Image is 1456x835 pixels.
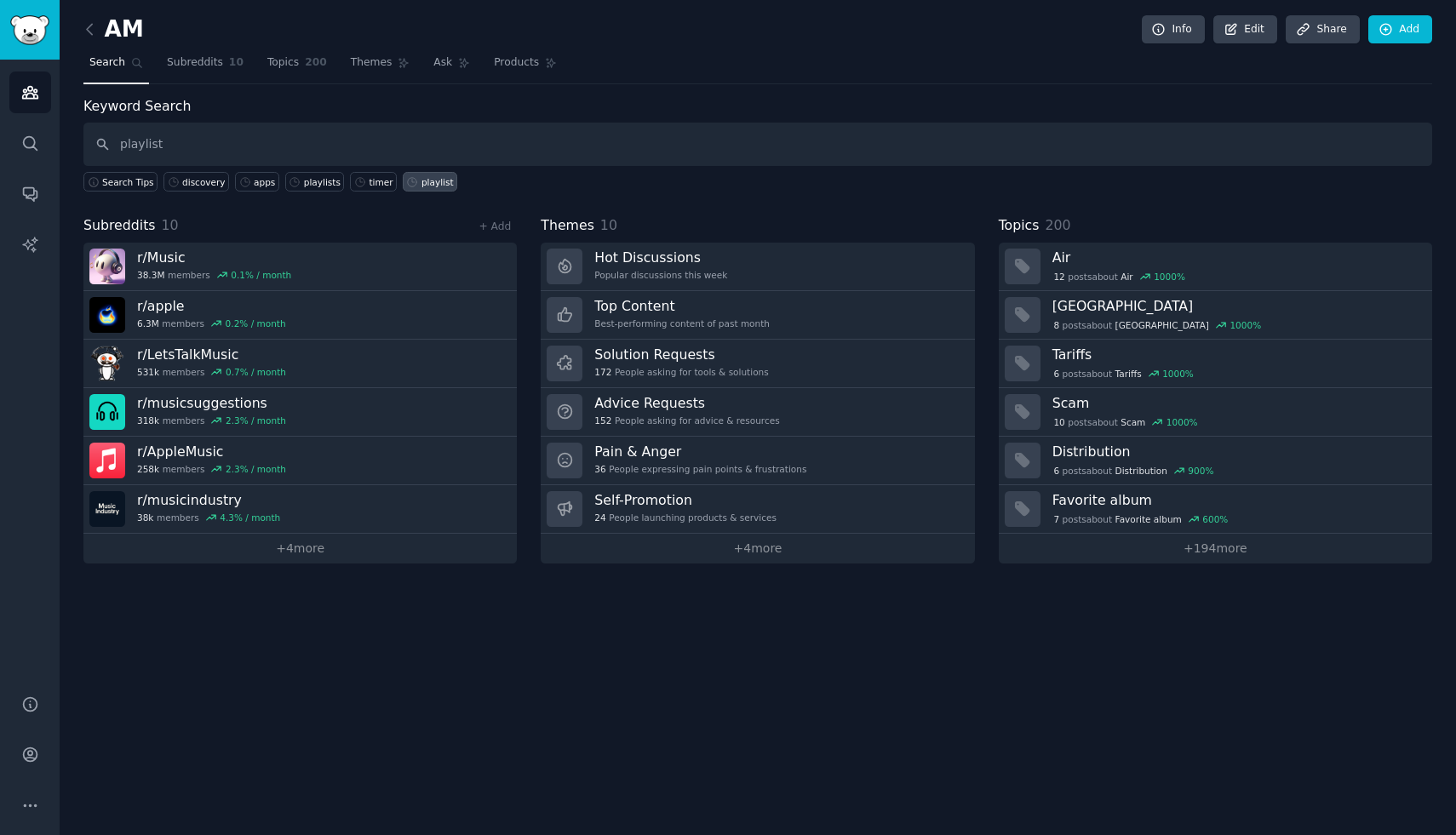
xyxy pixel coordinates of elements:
[479,220,511,232] a: + Add
[304,176,341,188] div: playlists
[137,366,159,378] span: 531k
[1053,465,1059,477] span: 6
[89,443,125,478] img: AppleMusic
[1115,513,1182,525] span: Favorite album
[162,217,179,233] span: 10
[1053,319,1059,331] span: 8
[89,394,125,430] img: musicsuggestions
[594,366,611,378] span: 172
[999,243,1432,291] a: Air12postsaboutAir1000%
[1213,15,1277,44] a: Edit
[594,366,768,378] div: People asking for tools & solutions
[1052,317,1263,333] div: post s about
[427,49,476,84] a: Ask
[1052,346,1420,363] h3: Tariffs
[488,49,563,84] a: Products
[999,388,1432,437] a: Scam10postsaboutScam1000%
[137,491,280,509] h3: r/ musicindustry
[1052,415,1200,430] div: post s about
[541,243,974,291] a: Hot DiscussionsPopular discussions this week
[403,172,457,192] a: playlist
[137,317,286,329] div: members
[1202,513,1228,525] div: 600 %
[999,437,1432,485] a: Distribution6postsaboutDistribution900%
[137,297,286,315] h3: r/ apple
[421,176,454,188] div: playlist
[137,415,159,426] span: 318k
[137,463,286,475] div: members
[1052,394,1420,412] h3: Scam
[137,443,286,460] h3: r/ AppleMusic
[594,297,770,315] h3: Top Content
[594,317,770,329] div: Best-performing content of past month
[999,291,1432,340] a: [GEOGRAPHIC_DATA]8postsabout[GEOGRAPHIC_DATA]1000%
[167,55,223,71] span: Subreddits
[137,512,280,523] div: members
[1052,443,1420,460] h3: Distribution
[541,215,594,237] span: Themes
[226,317,286,329] div: 0.2 % / month
[83,172,158,192] button: Search Tips
[541,485,974,534] a: Self-Promotion24People launching products & services
[541,534,974,563] a: +4more
[594,512,777,523] div: People launching products & services
[351,55,393,71] span: Themes
[345,49,416,84] a: Themes
[83,485,517,534] a: r/musicindustry38kmembers4.3% / month
[999,534,1432,563] a: +194more
[83,98,191,114] label: Keyword Search
[229,55,244,71] span: 10
[102,176,154,188] span: Search Tips
[1121,416,1145,428] span: Scam
[494,55,539,71] span: Products
[999,340,1432,388] a: Tariffs6postsaboutTariffs1000%
[1115,465,1167,477] span: Distribution
[137,415,286,426] div: members
[89,55,125,71] span: Search
[285,172,345,192] a: playlists
[1368,15,1432,44] a: Add
[89,491,125,527] img: musicindustry
[83,215,156,237] span: Subreddits
[137,249,291,266] h3: r/ Music
[1115,319,1209,331] span: [GEOGRAPHIC_DATA]
[83,49,149,84] a: Search
[235,172,279,192] a: apps
[137,269,291,281] div: members
[231,269,291,281] div: 0.1 % / month
[369,176,393,188] div: timer
[137,366,286,378] div: members
[1053,416,1064,428] span: 10
[137,317,159,329] span: 6.3M
[594,415,779,426] div: People asking for advice & resources
[1188,465,1213,477] div: 900 %
[89,297,125,333] img: apple
[1286,15,1359,44] a: Share
[161,49,249,84] a: Subreddits10
[182,176,225,188] div: discovery
[999,485,1432,534] a: Favorite album7postsaboutFavorite album600%
[137,346,286,363] h3: r/ LetsTalkMusic
[137,512,153,523] span: 38k
[137,463,159,475] span: 258k
[594,463,605,475] span: 36
[594,491,777,509] h3: Self-Promotion
[1142,15,1205,44] a: Info
[83,340,517,388] a: r/LetsTalkMusic531kmembers0.7% / month
[83,291,517,340] a: r/apple6.3Mmembers0.2% / month
[433,55,452,71] span: Ask
[1230,319,1261,331] div: 1000 %
[83,437,517,485] a: r/AppleMusic258kmembers2.3% / month
[83,243,517,291] a: r/Music38.3Mmembers0.1% / month
[305,55,327,71] span: 200
[226,415,286,426] div: 2.3 % / month
[594,443,806,460] h3: Pain & Anger
[137,269,164,281] span: 38.3M
[89,249,125,284] img: Music
[163,172,229,192] a: discovery
[220,512,280,523] div: 4.3 % / month
[1052,463,1215,478] div: post s about
[10,15,49,45] img: GummySearch logo
[1053,368,1059,380] span: 6
[1053,271,1064,283] span: 12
